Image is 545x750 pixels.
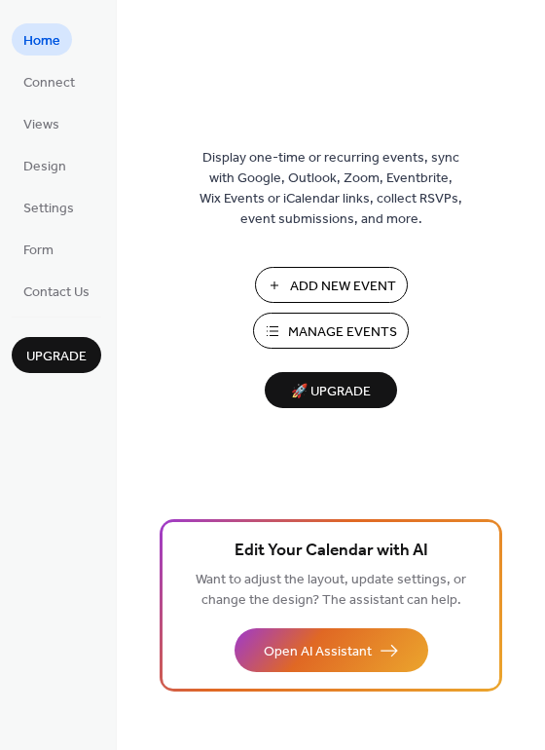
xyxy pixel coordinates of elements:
[12,107,71,139] a: Views
[12,23,72,56] a: Home
[196,567,466,614] span: Want to adjust the layout, update settings, or change the design? The assistant can help.
[255,267,408,303] button: Add New Event
[23,199,74,219] span: Settings
[290,277,396,297] span: Add New Event
[26,347,87,367] span: Upgrade
[12,65,87,97] a: Connect
[12,191,86,223] a: Settings
[265,372,397,408] button: 🚀 Upgrade
[276,379,385,405] span: 🚀 Upgrade
[200,148,462,230] span: Display one-time or recurring events, sync with Google, Outlook, Zoom, Eventbrite, Wix Events or ...
[23,157,66,177] span: Design
[23,73,75,94] span: Connect
[12,275,101,307] a: Contact Us
[253,313,409,349] button: Manage Events
[23,282,90,303] span: Contact Us
[23,115,59,135] span: Views
[264,642,372,662] span: Open AI Assistant
[235,628,428,672] button: Open AI Assistant
[12,149,78,181] a: Design
[12,233,65,265] a: Form
[23,31,60,52] span: Home
[288,322,397,343] span: Manage Events
[23,241,54,261] span: Form
[12,337,101,373] button: Upgrade
[235,538,428,565] span: Edit Your Calendar with AI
